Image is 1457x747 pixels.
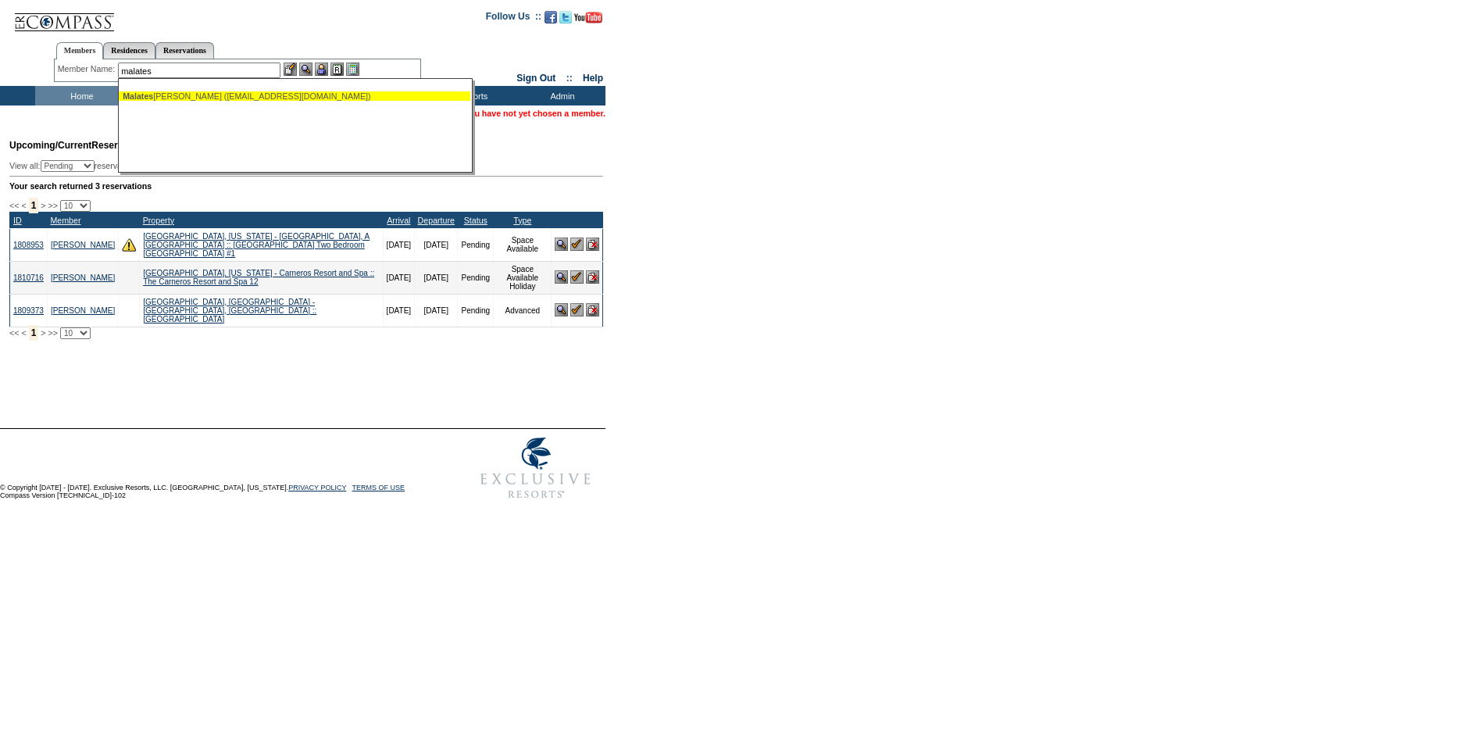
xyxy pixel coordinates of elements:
[143,298,316,323] a: [GEOGRAPHIC_DATA], [GEOGRAPHIC_DATA] - [GEOGRAPHIC_DATA], [GEOGRAPHIC_DATA] :: [GEOGRAPHIC_DATA]
[51,273,115,282] a: [PERSON_NAME]
[346,63,359,76] img: b_calculator.gif
[466,429,605,507] img: Exclusive Resorts
[559,16,572,25] a: Follow us on Twitter
[513,216,531,225] a: Type
[13,216,22,225] a: ID
[586,238,599,251] img: Cancel Reservation
[315,63,328,76] img: Impersonate
[383,228,414,261] td: [DATE]
[155,42,214,59] a: Reservations
[288,484,346,491] a: PRIVACY POLICY
[458,261,494,294] td: Pending
[48,328,57,338] span: >>
[415,261,458,294] td: [DATE]
[50,216,80,225] a: Member
[574,12,602,23] img: Subscribe to our YouTube Channel
[9,201,19,210] span: <<
[284,63,297,76] img: b_edit.gif
[465,109,605,118] span: You have not yet chosen a member.
[545,11,557,23] img: Become our fan on Facebook
[586,270,599,284] img: Cancel Reservation
[9,140,151,151] span: Reservations
[458,228,494,261] td: Pending
[122,238,136,252] img: There are insufficient days and/or tokens to cover this reservation
[583,73,603,84] a: Help
[51,241,115,249] a: [PERSON_NAME]
[418,216,455,225] a: Departure
[58,63,118,76] div: Member Name:
[143,216,174,225] a: Property
[570,238,584,251] img: Confirm Reservation
[13,241,44,249] a: 1808953
[21,328,26,338] span: <
[458,294,494,327] td: Pending
[566,73,573,84] span: ::
[56,42,104,59] a: Members
[516,73,555,84] a: Sign Out
[555,303,568,316] img: View Reservation
[486,9,541,28] td: Follow Us ::
[9,160,397,172] div: View all: reservations owned by:
[415,294,458,327] td: [DATE]
[41,201,45,210] span: >
[494,261,552,294] td: Space Available Holiday
[9,328,19,338] span: <<
[464,216,487,225] a: Status
[123,91,466,101] div: [PERSON_NAME] ([EMAIL_ADDRESS][DOMAIN_NAME])
[387,216,410,225] a: Arrival
[143,269,374,286] a: [GEOGRAPHIC_DATA], [US_STATE] - Carneros Resort and Spa :: The Carneros Resort and Spa 12
[555,238,568,251] img: View Reservation
[383,294,414,327] td: [DATE]
[570,270,584,284] img: Confirm Reservation
[21,201,26,210] span: <
[48,201,57,210] span: >>
[516,86,605,105] td: Admin
[9,140,91,151] span: Upcoming/Current
[555,270,568,284] img: View Reservation
[13,306,44,315] a: 1809373
[383,261,414,294] td: [DATE]
[41,328,45,338] span: >
[494,228,552,261] td: Space Available
[29,325,39,341] span: 1
[559,11,572,23] img: Follow us on Twitter
[299,63,312,76] img: View
[123,91,153,101] span: Malates
[103,42,155,59] a: Residences
[29,198,39,213] span: 1
[352,484,405,491] a: TERMS OF USE
[574,16,602,25] a: Subscribe to our YouTube Channel
[494,294,552,327] td: Advanced
[415,228,458,261] td: [DATE]
[13,273,44,282] a: 1810716
[330,63,344,76] img: Reservations
[545,16,557,25] a: Become our fan on Facebook
[35,86,125,105] td: Home
[586,303,599,316] img: Cancel Reservation
[570,303,584,316] img: Confirm Reservation
[143,232,370,258] a: [GEOGRAPHIC_DATA], [US_STATE] - [GEOGRAPHIC_DATA], A [GEOGRAPHIC_DATA] :: [GEOGRAPHIC_DATA] Two B...
[9,181,603,191] div: Your search returned 3 reservations
[51,306,115,315] a: [PERSON_NAME]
